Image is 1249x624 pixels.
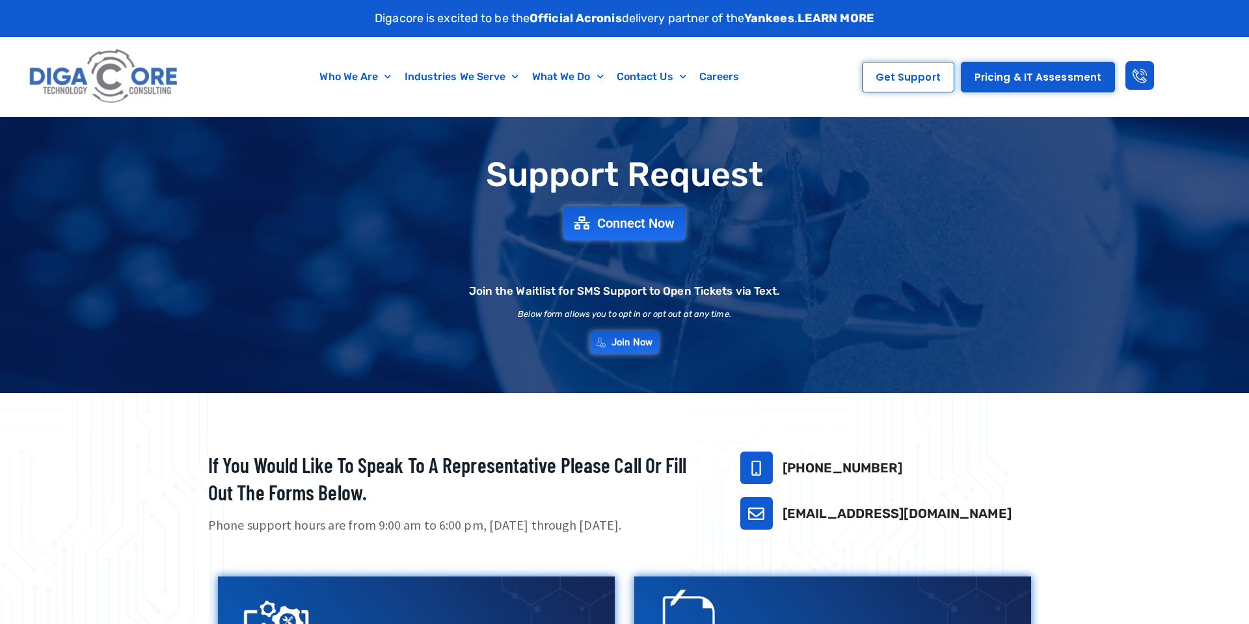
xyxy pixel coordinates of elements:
[245,62,813,92] nav: Menu
[469,286,781,297] h2: Join the Waitlist for SMS Support to Open Tickets via Text.
[961,62,1115,92] a: Pricing & IT Assessment
[744,11,794,25] strong: Yankees
[610,62,693,92] a: Contact Us
[375,10,874,27] p: Digacore is excited to be the delivery partner of the .
[740,497,773,530] a: support@digacore.com
[597,217,675,230] span: Connect Now
[398,62,526,92] a: Industries We Serve
[313,62,397,92] a: Who We Are
[740,452,773,484] a: 732-646-5725
[783,506,1012,521] a: [EMAIL_ADDRESS][DOMAIN_NAME]
[25,44,183,110] img: Digacore logo 1
[876,72,941,82] span: Get Support
[611,338,652,347] span: Join Now
[563,206,685,240] a: Connect Now
[693,62,746,92] a: Careers
[526,62,610,92] a: What We Do
[208,452,708,506] h2: If you would like to speak to a representative please call or fill out the forms below.
[530,11,622,25] strong: Official Acronis
[798,11,874,25] a: LEARN MORE
[590,331,659,354] a: Join Now
[176,156,1073,193] h1: Support Request
[518,310,731,318] h2: Below form allows you to opt in or opt out at any time.
[783,460,902,476] a: [PHONE_NUMBER]
[208,516,708,535] p: Phone support hours are from 9:00 am to 6:00 pm, [DATE] through [DATE].
[862,62,954,92] a: Get Support
[974,72,1101,82] span: Pricing & IT Assessment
